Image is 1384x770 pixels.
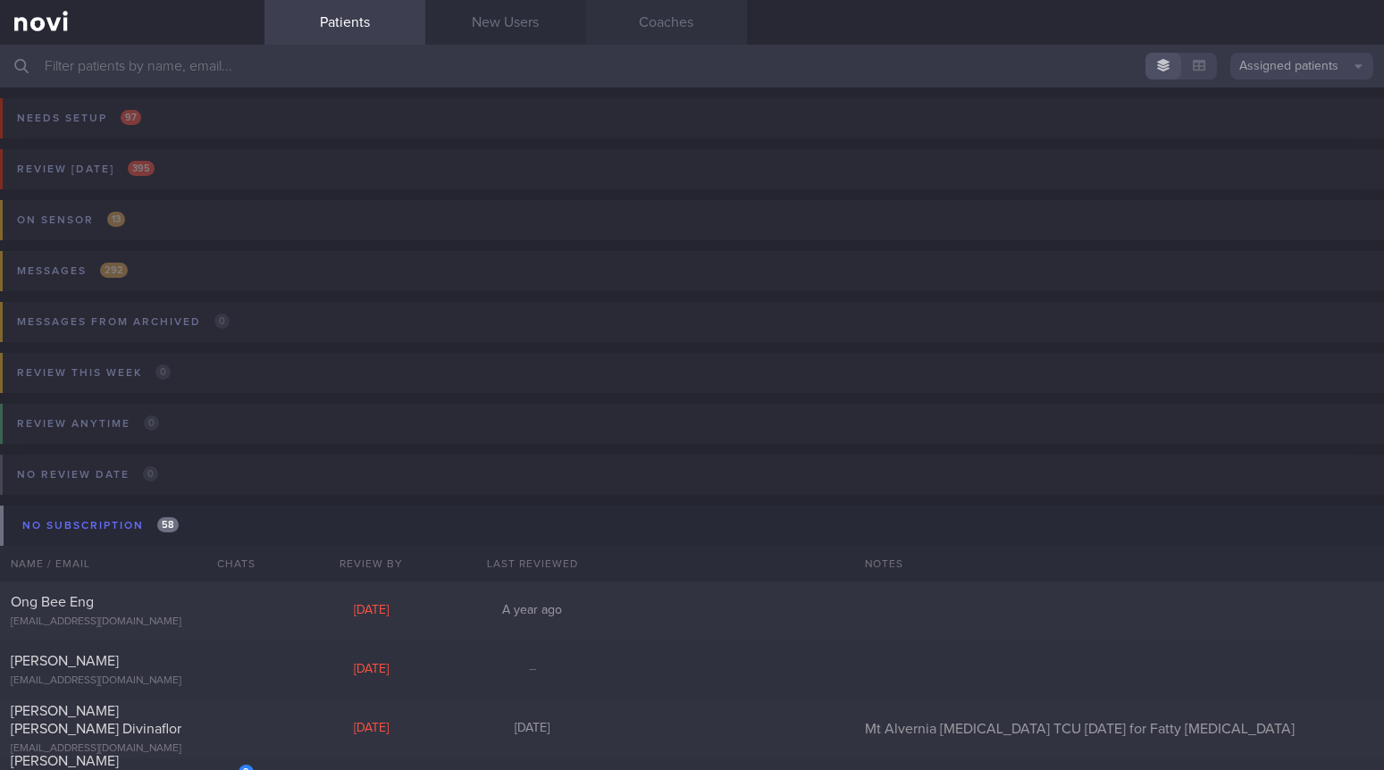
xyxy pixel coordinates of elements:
div: [EMAIL_ADDRESS][DOMAIN_NAME] [11,742,254,756]
span: 0 [214,314,230,329]
div: [EMAIL_ADDRESS][DOMAIN_NAME] [11,674,254,688]
div: [DATE] [452,721,613,737]
div: Review this week [13,361,175,385]
span: 292 [100,263,128,278]
span: Ong Bee Eng [11,595,94,609]
div: Needs setup [13,106,146,130]
div: No subscription [18,514,183,538]
div: [DATE] [291,662,452,678]
div: Mt Alvernia [MEDICAL_DATA] TCU [DATE] for Fatty [MEDICAL_DATA] [854,720,1384,738]
div: Review anytime [13,412,164,436]
span: 58 [157,517,179,532]
span: 97 [121,110,141,125]
span: [PERSON_NAME] [PERSON_NAME] Divinaflor [11,704,181,736]
div: – [452,662,613,678]
div: [DATE] [291,603,452,619]
span: [PERSON_NAME] [11,654,119,668]
button: Assigned patients [1230,53,1373,80]
div: Messages [13,259,132,283]
div: Review [DATE] [13,157,159,181]
div: Review By [291,546,452,582]
div: On sensor [13,208,130,232]
div: [EMAIL_ADDRESS][DOMAIN_NAME] [11,615,254,629]
span: 0 [144,415,159,431]
div: Last Reviewed [452,546,613,582]
span: 13 [107,212,125,227]
div: Notes [854,546,1384,582]
span: 0 [155,364,171,380]
div: [DATE] [291,721,452,737]
span: 0 [143,466,158,481]
div: No review date [13,463,163,487]
span: 395 [128,161,155,176]
div: Chats [193,546,264,582]
div: A year ago [452,603,613,619]
div: Messages from Archived [13,310,234,334]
